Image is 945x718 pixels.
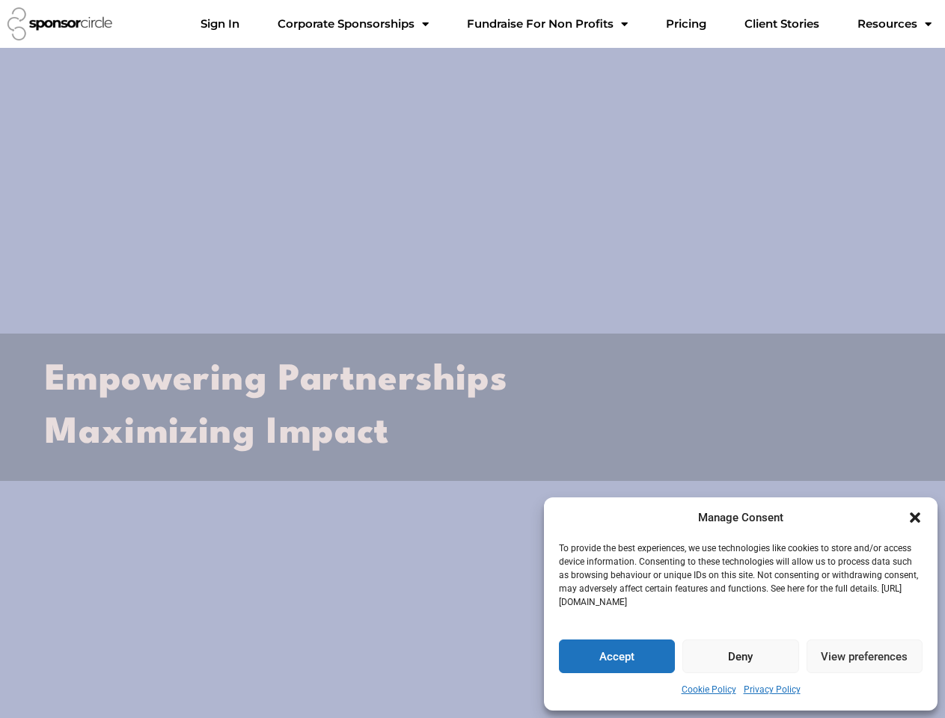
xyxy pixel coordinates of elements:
[744,681,801,699] a: Privacy Policy
[559,639,675,673] button: Accept
[908,510,923,525] div: Close dialogue
[189,9,251,39] a: Sign In
[266,9,441,39] a: Corporate SponsorshipsMenu Toggle
[698,509,783,527] div: Manage Consent
[733,9,831,39] a: Client Stories
[682,681,736,699] a: Cookie Policy
[654,9,718,39] a: Pricing
[682,639,798,673] button: Deny
[189,9,944,39] nav: Menu
[7,7,112,40] img: Sponsor Circle logo
[559,541,921,609] p: To provide the best experiences, we use technologies like cookies to store and/or access device i...
[807,639,923,673] button: View preferences
[845,9,944,39] a: Resources
[455,9,640,39] a: Fundraise For Non ProfitsMenu Toggle
[45,354,900,461] h2: Empowering Partnerships Maximizing Impact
